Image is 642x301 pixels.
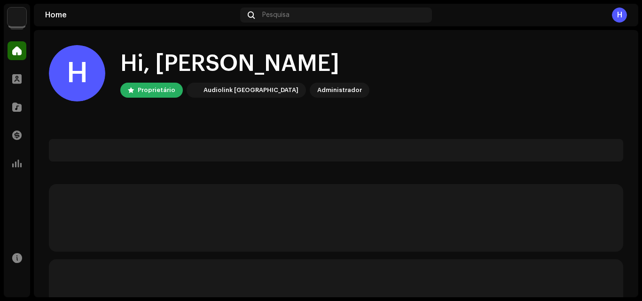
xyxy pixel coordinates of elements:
div: Audiolink [GEOGRAPHIC_DATA] [204,85,298,96]
img: 730b9dfe-18b5-4111-b483-f30b0c182d82 [188,85,200,96]
div: Administrador [317,85,362,96]
div: Hi, [PERSON_NAME] [120,49,369,79]
div: Home [45,11,236,19]
img: 730b9dfe-18b5-4111-b483-f30b0c182d82 [8,8,26,26]
div: Proprietário [138,85,175,96]
div: H [612,8,627,23]
span: Pesquisa [262,11,290,19]
div: H [49,45,105,101]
